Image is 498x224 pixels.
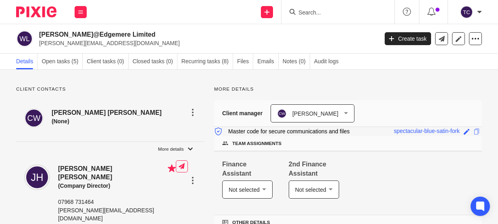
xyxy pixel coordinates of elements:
[256,54,277,69] a: Emails
[156,179,183,186] p: More details
[223,169,252,185] span: Finance Assistant
[460,6,473,19] img: svg%3E
[16,86,205,92] p: Client contacts
[229,195,262,201] span: Not selected
[16,6,56,17] img: Pixie
[236,54,252,69] a: Files
[293,111,337,116] span: [PERSON_NAME]
[384,32,431,45] a: Create task
[295,195,328,201] span: Not selected
[132,54,177,69] a: Closed tasks (0)
[58,142,175,150] p: 07968 731464
[16,30,33,47] img: svg%3E
[167,109,175,117] i: Primary
[25,109,50,135] img: svg%3E
[181,54,232,69] a: Recurring tasks (8)
[221,132,360,140] p: Master code for secure communications and files
[58,126,175,134] h5: (Company Director)
[281,54,308,69] a: Notes (0)
[223,110,263,118] h3: Client manager
[52,212,158,220] h5: (None)
[52,203,158,211] h4: [PERSON_NAME] [PERSON_NAME]
[289,169,325,185] span: 2nd Finance Assistant
[278,109,288,118] img: svg%3E
[214,86,482,92] p: More details
[385,131,453,141] div: spectacular-blue-satin-fork
[313,54,342,69] a: Audit logs
[39,30,306,39] h2: [PERSON_NAME]@Edgemere Limited
[58,151,175,167] p: [PERSON_NAME][EMAIL_ADDRESS][DOMAIN_NAME]
[87,54,128,69] a: Client tasks (0)
[233,149,281,155] span: Team assignments
[16,54,38,69] a: Details
[39,39,372,47] p: [PERSON_NAME][EMAIL_ADDRESS][DOMAIN_NAME]
[42,54,83,69] a: Open tasks (5)
[58,109,175,126] h4: [PERSON_NAME] [PERSON_NAME]
[298,10,371,17] input: Search
[25,203,44,222] img: svg%3E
